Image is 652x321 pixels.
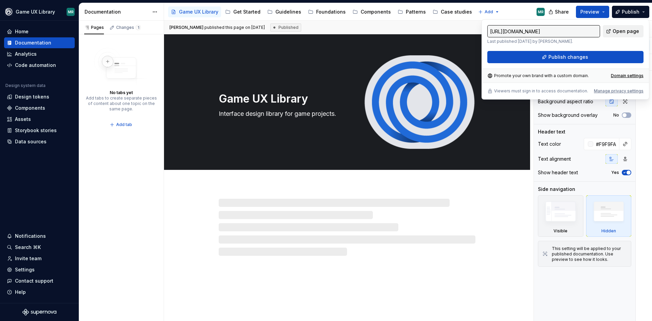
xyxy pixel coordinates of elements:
[169,25,265,30] span: published this page on [DATE]
[350,6,394,17] a: Components
[538,169,578,176] div: Show header text
[406,8,426,15] div: Patterns
[85,8,149,15] div: Documentation
[611,170,619,175] label: Yes
[15,93,49,100] div: Design tokens
[4,231,75,242] button: Notifications
[4,136,75,147] a: Data sources
[15,127,57,134] div: Storybook stories
[168,6,221,17] a: Game UX Library
[4,253,75,264] a: Invite team
[15,28,29,35] div: Home
[15,244,41,251] div: Search ⌘K
[169,25,203,30] span: [PERSON_NAME]
[603,25,644,37] a: Open page
[86,95,157,112] div: Add tabs to create separate pieces of content about one topic on the same page.
[15,39,51,46] div: Documentation
[622,8,639,15] span: Publish
[476,7,502,17] button: Add
[586,195,632,237] div: Hidden
[4,125,75,136] a: Storybook stories
[487,39,600,44] p: Last published [DATE] by [PERSON_NAME].
[4,91,75,102] a: Design tokens
[316,8,346,15] div: Foundations
[4,114,75,125] a: Assets
[168,5,475,19] div: Page tree
[494,88,588,94] p: Viewers must sign in to access documentation.
[538,112,598,119] div: Show background overlay
[538,98,593,105] div: Background aspect ratio
[108,120,135,129] button: Add tab
[68,9,74,15] div: MR
[4,49,75,59] a: Analytics
[4,103,75,113] a: Components
[15,138,47,145] div: Data sources
[552,246,627,262] div: This setting will be applied to your published documentation. Use preview to see how it looks.
[22,309,56,316] svg: Supernova Logo
[593,138,619,150] input: Auto
[485,9,493,15] span: Add
[601,228,616,234] div: Hidden
[5,8,13,16] img: 87d06435-c97f-426c-aa5d-5eb8acd3d8b3.png
[15,105,45,111] div: Components
[580,8,599,15] span: Preview
[430,6,475,17] a: Case studies
[576,6,609,18] button: Preview
[15,278,53,284] div: Contact support
[4,242,75,253] button: Search ⌘K
[15,255,41,262] div: Invite team
[4,37,75,48] a: Documentation
[613,28,639,35] span: Open page
[555,8,569,15] span: Share
[395,6,429,17] a: Patterns
[179,8,218,15] div: Game UX Library
[15,116,31,123] div: Assets
[548,54,588,60] span: Publish changes
[233,8,260,15] div: Get Started
[538,9,544,15] div: MR
[594,88,644,94] button: Manage privacy settings
[4,60,75,71] a: Code automation
[15,266,35,273] div: Settings
[5,83,46,88] div: Design system data
[275,8,301,15] div: Guidelines
[538,156,571,162] div: Text alignment
[110,90,133,95] div: No tabs yet
[487,73,589,78] div: Promote your own brand with a custom domain.
[15,62,56,69] div: Code automation
[1,4,77,19] button: Game UX LibraryMR
[116,122,132,127] span: Add tab
[4,275,75,286] button: Contact support
[217,91,474,107] textarea: Game UX Library
[611,73,644,78] a: Domain settings
[361,8,391,15] div: Components
[222,6,263,17] a: Get Started
[15,289,26,296] div: Help
[612,6,649,18] button: Publish
[545,6,573,18] button: Share
[84,25,104,30] div: Pages
[538,128,565,135] div: Header text
[538,141,561,147] div: Text color
[15,51,37,57] div: Analytics
[16,8,55,15] div: Game UX Library
[554,228,567,234] div: Visible
[538,195,583,237] div: Visible
[15,233,46,239] div: Notifications
[4,287,75,298] button: Help
[538,186,575,193] div: Side navigation
[135,25,141,30] span: 1
[441,8,472,15] div: Case studies
[4,26,75,37] a: Home
[270,23,301,32] div: Published
[4,264,75,275] a: Settings
[116,25,141,30] div: Changes
[265,6,304,17] a: Guidelines
[217,108,474,119] textarea: Interface design library for game projects.
[613,112,619,118] label: No
[305,6,348,17] a: Foundations
[487,51,644,63] button: Publish changes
